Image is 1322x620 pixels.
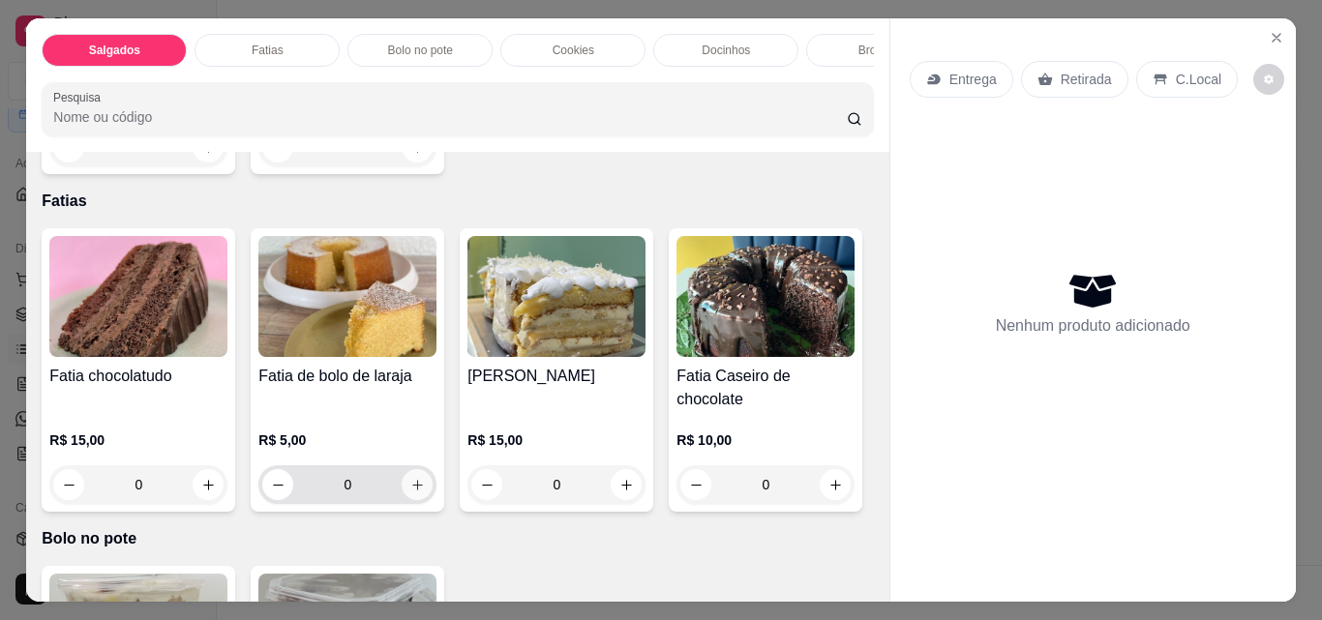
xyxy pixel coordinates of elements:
img: product-image [49,236,227,357]
p: Docinhos [702,43,750,58]
p: C.Local [1176,70,1221,89]
p: Salgados [89,43,140,58]
p: Nenhum produto adicionado [996,314,1190,338]
h4: Fatia Caseiro de chocolate [676,365,855,411]
button: decrease-product-quantity [680,469,711,500]
h4: Fatia de bolo de laraja [258,365,436,388]
label: Pesquisa [53,89,107,105]
button: decrease-product-quantity [53,469,84,500]
button: increase-product-quantity [402,469,433,500]
p: Bolo no pote [388,43,453,58]
p: Fatias [252,43,284,58]
button: decrease-product-quantity [471,469,502,500]
p: R$ 10,00 [676,430,855,450]
p: Fatias [42,190,873,213]
h4: Fatia chocolatudo [49,365,227,388]
button: decrease-product-quantity [262,469,293,500]
p: Cookies [553,43,594,58]
h4: [PERSON_NAME] [467,365,646,388]
p: Retirada [1061,70,1112,89]
button: increase-product-quantity [820,469,851,500]
button: decrease-product-quantity [1253,64,1284,95]
p: R$ 15,00 [49,430,227,450]
p: R$ 5,00 [258,430,436,450]
p: Entrega [949,70,997,89]
img: product-image [676,236,855,357]
button: Close [1261,22,1292,53]
button: increase-product-quantity [193,469,224,500]
p: R$ 15,00 [467,430,646,450]
p: Brownie [858,43,900,58]
p: Bolo no pote [42,527,873,550]
input: Pesquisa [53,107,847,127]
button: increase-product-quantity [611,469,642,500]
img: product-image [467,236,646,357]
img: product-image [258,236,436,357]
